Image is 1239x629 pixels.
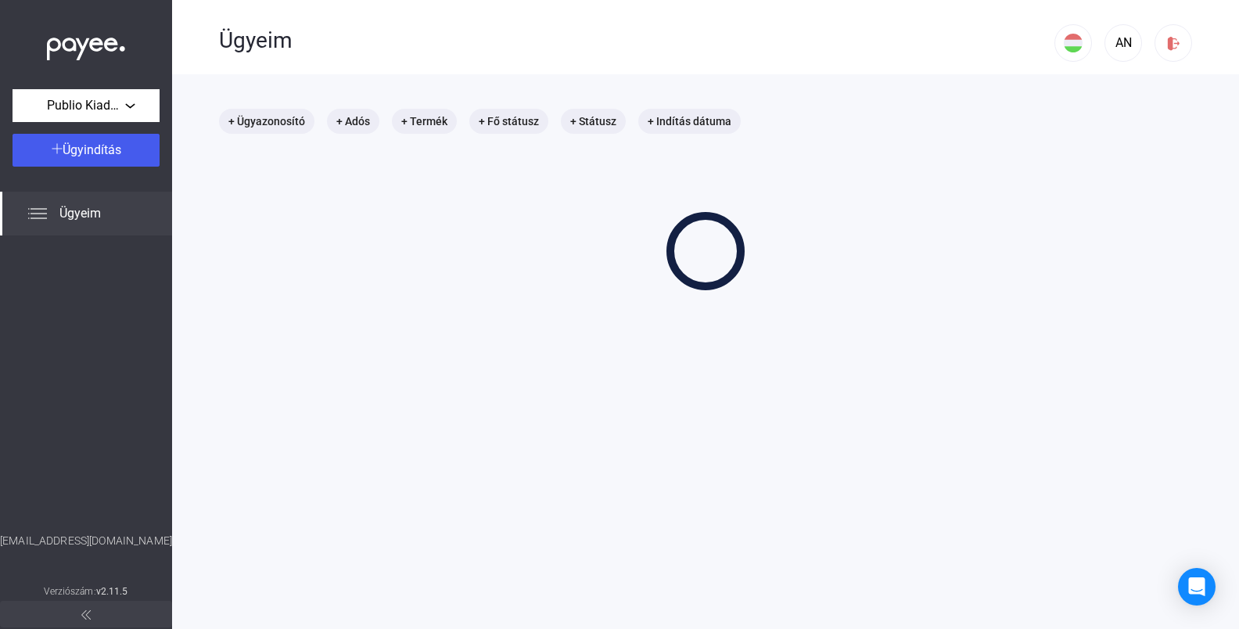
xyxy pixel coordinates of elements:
img: white-payee-white-dot.svg [47,29,125,61]
strong: v2.11.5 [96,586,128,597]
mat-chip: + Fő státusz [469,109,548,134]
img: arrow-double-left-grey.svg [81,610,91,620]
mat-chip: + Indítás dátuma [638,109,741,134]
mat-chip: + Státusz [561,109,626,134]
button: Ügyindítás [13,134,160,167]
div: Open Intercom Messenger [1178,568,1216,606]
button: AN [1104,24,1142,62]
span: Publio Kiadó Kft. [47,96,125,115]
img: HU [1064,34,1083,52]
div: AN [1110,34,1137,52]
span: Ügyeim [59,204,101,223]
button: HU [1054,24,1092,62]
div: Ügyeim [219,27,1054,54]
img: plus-white.svg [52,143,63,154]
button: logout-red [1155,24,1192,62]
span: Ügyindítás [63,142,121,157]
img: list.svg [28,204,47,223]
img: logout-red [1165,35,1182,52]
button: Publio Kiadó Kft. [13,89,160,122]
mat-chip: + Termék [392,109,457,134]
mat-chip: + Ügyazonosító [219,109,314,134]
mat-chip: + Adós [327,109,379,134]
